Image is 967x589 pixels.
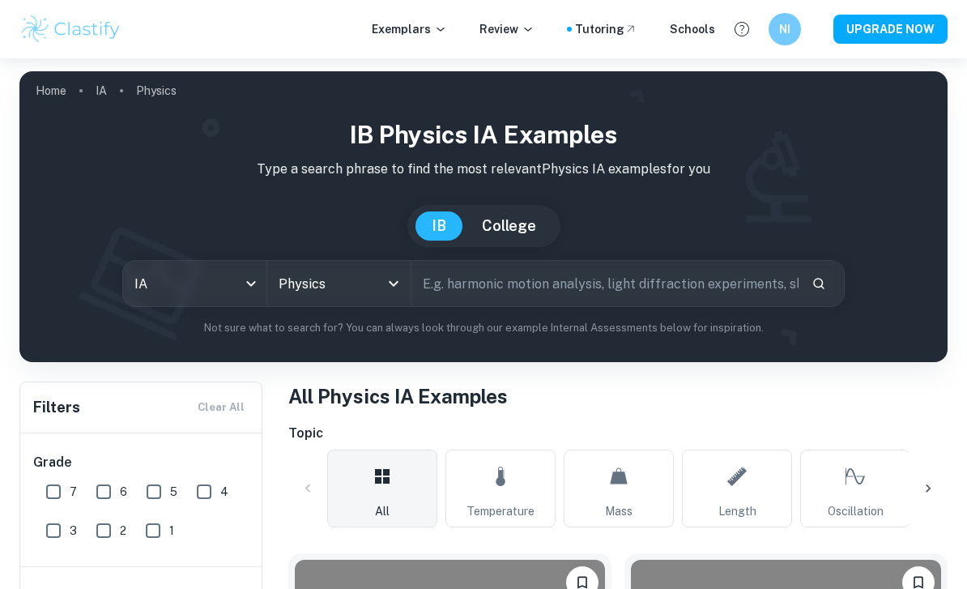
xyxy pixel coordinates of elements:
h6: Grade [33,453,250,472]
button: UPGRADE NOW [833,15,948,44]
h6: Topic [288,424,948,443]
img: Clastify logo [19,13,122,45]
span: Mass [605,502,633,520]
a: Home [36,79,66,102]
a: Tutoring [575,20,637,38]
span: Temperature [466,502,535,520]
span: 2 [120,522,126,540]
button: IB [415,211,462,241]
p: Physics [136,82,177,100]
input: E.g. harmonic motion analysis, light diffraction experiments, sliding objects down a ramp... [411,261,799,306]
span: Oscillation [828,502,884,520]
p: Review [479,20,535,38]
p: Not sure what to search for? You can always look through our example Internal Assessments below f... [32,320,935,336]
h1: IB Physics IA examples [32,117,935,153]
span: Length [718,502,756,520]
h6: NI [776,20,794,38]
button: Search [805,270,833,297]
span: 6 [120,483,127,501]
span: 5 [170,483,177,501]
span: All [375,502,390,520]
h6: Filters [33,396,80,419]
span: 1 [169,522,174,540]
span: 4 [220,483,228,501]
img: profile cover [19,71,948,362]
h1: All Physics IA Examples [288,382,948,411]
button: Help and Feedback [728,15,756,43]
span: 7 [70,483,77,501]
p: Type a search phrase to find the most relevant Physics IA examples for you [32,160,935,179]
a: IA [96,79,107,102]
button: College [466,211,552,241]
button: Open [382,272,405,295]
span: 3 [70,522,77,540]
div: IA [123,261,266,306]
a: Schools [670,20,715,38]
button: NI [769,13,801,45]
p: Exemplars [372,20,447,38]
